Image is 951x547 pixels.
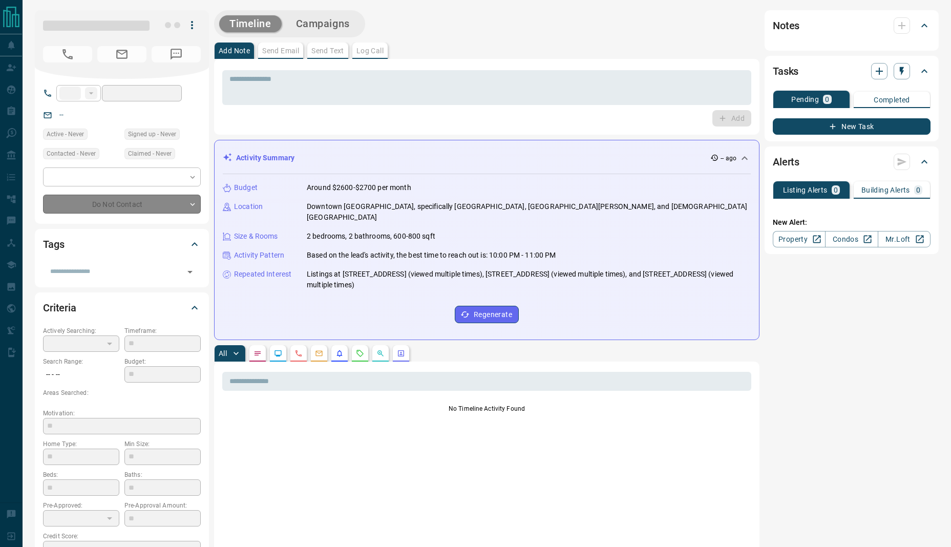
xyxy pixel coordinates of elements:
[43,409,201,418] p: Motivation:
[356,349,364,357] svg: Requests
[773,217,931,228] p: New Alert:
[47,129,84,139] span: Active - Never
[43,366,119,383] p: -- - --
[124,470,201,479] p: Baths:
[307,231,435,242] p: 2 bedrooms, 2 bathrooms, 600-800 sqft
[294,349,303,357] svg: Calls
[59,111,64,119] a: --
[183,265,197,279] button: Open
[721,154,736,163] p: -- ago
[307,201,751,223] p: Downtown [GEOGRAPHIC_DATA], specifically [GEOGRAPHIC_DATA], [GEOGRAPHIC_DATA][PERSON_NAME], and [...
[43,300,76,316] h2: Criteria
[773,13,931,38] div: Notes
[43,46,92,62] span: No Number
[43,388,201,397] p: Areas Searched:
[773,59,931,83] div: Tasks
[152,46,201,62] span: No Number
[307,250,556,261] p: Based on the lead's activity, the best time to reach out is: 10:00 PM - 11:00 PM
[43,232,201,257] div: Tags
[307,182,411,193] p: Around $2600-$2700 per month
[878,231,931,247] a: Mr.Loft
[455,306,519,323] button: Regenerate
[223,149,751,167] div: Activity Summary-- ago
[286,15,360,32] button: Campaigns
[783,186,828,194] p: Listing Alerts
[219,350,227,357] p: All
[274,349,282,357] svg: Lead Browsing Activity
[861,186,910,194] p: Building Alerts
[43,501,119,510] p: Pre-Approved:
[315,349,323,357] svg: Emails
[234,269,291,280] p: Repeated Interest
[43,195,201,214] div: Do Not Contact
[376,349,385,357] svg: Opportunities
[773,17,799,34] h2: Notes
[43,470,119,479] p: Beds:
[222,404,751,413] p: No Timeline Activity Found
[773,231,826,247] a: Property
[253,349,262,357] svg: Notes
[43,326,119,335] p: Actively Searching:
[773,154,799,170] h2: Alerts
[773,150,931,174] div: Alerts
[397,349,405,357] svg: Agent Actions
[219,15,282,32] button: Timeline
[43,532,201,541] p: Credit Score:
[791,96,819,103] p: Pending
[97,46,146,62] span: No Email
[234,182,258,193] p: Budget
[124,326,201,335] p: Timeframe:
[234,250,284,261] p: Activity Pattern
[773,118,931,135] button: New Task
[124,439,201,449] p: Min Size:
[47,149,96,159] span: Contacted - Never
[335,349,344,357] svg: Listing Alerts
[234,231,278,242] p: Size & Rooms
[43,439,119,449] p: Home Type:
[43,236,64,253] h2: Tags
[124,357,201,366] p: Budget:
[219,47,250,54] p: Add Note
[874,96,910,103] p: Completed
[128,129,176,139] span: Signed up - Never
[825,96,829,103] p: 0
[834,186,838,194] p: 0
[236,153,294,163] p: Activity Summary
[43,357,119,366] p: Search Range:
[234,201,263,212] p: Location
[307,269,751,290] p: Listings at [STREET_ADDRESS] (viewed multiple times), [STREET_ADDRESS] (viewed multiple times), a...
[825,231,878,247] a: Condos
[916,186,920,194] p: 0
[128,149,172,159] span: Claimed - Never
[124,501,201,510] p: Pre-Approval Amount:
[773,63,798,79] h2: Tasks
[43,296,201,320] div: Criteria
